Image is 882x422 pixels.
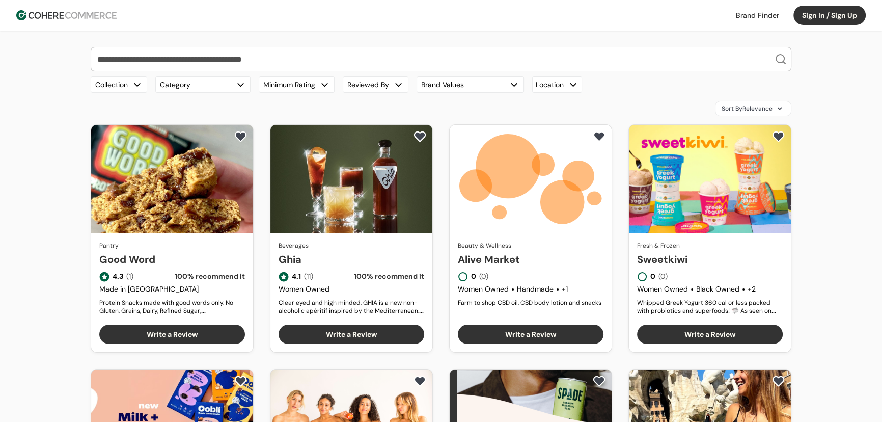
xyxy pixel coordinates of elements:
[722,104,773,113] span: Sort By Relevance
[458,325,603,344] button: Write a Review
[99,252,245,267] a: Good Word
[637,325,783,344] button: Write a Review
[411,129,428,144] button: add to favorite
[793,6,866,25] button: Sign In / Sign Up
[279,252,424,267] a: Ghia
[232,374,249,389] button: add to favorite
[770,374,787,389] button: add to favorite
[16,10,117,20] img: Cohere Logo
[591,129,608,144] button: add to favorite
[637,252,783,267] a: Sweetkiwi
[411,374,428,389] button: add to favorite
[99,325,245,344] button: Write a Review
[770,129,787,144] button: add to favorite
[279,325,424,344] button: Write a Review
[458,252,603,267] a: Alive Market
[232,129,249,144] button: add to favorite
[591,374,608,389] button: add to favorite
